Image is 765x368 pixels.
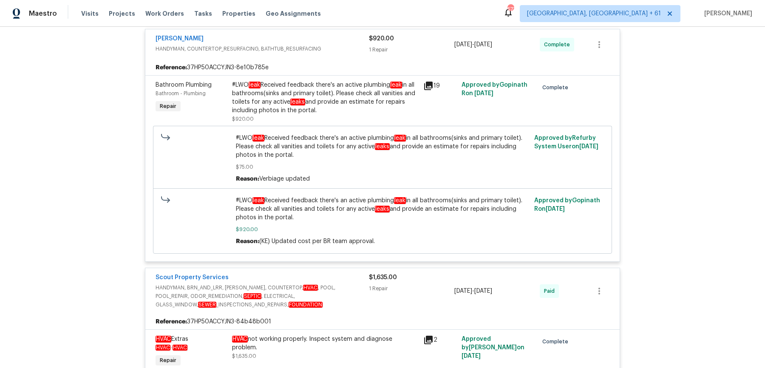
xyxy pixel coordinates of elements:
[259,176,310,182] span: Verbiage updated
[156,45,369,53] span: HANDYMAN, COUNTERTOP_RESURFACING, BATHTUB_RESURFACING
[236,238,259,244] span: Reason:
[232,354,256,359] span: $1,635.00
[544,40,573,49] span: Complete
[156,91,206,96] span: Bathroom - Plumbing
[454,42,472,48] span: [DATE]
[109,9,135,18] span: Projects
[222,9,255,18] span: Properties
[369,45,454,54] div: 1 Repair
[266,9,321,18] span: Geo Assignments
[145,60,620,75] div: 37HP50ACCYJN3-8e10b785e
[534,198,600,212] span: Approved by Gopinath R on
[369,36,394,42] span: $920.00
[156,356,180,365] span: Repair
[534,135,598,150] span: Approved by Refurby System User on
[156,275,229,280] a: Scout Property Services
[145,9,184,18] span: Work Orders
[156,63,187,72] b: Reference:
[462,82,527,96] span: Approved by Gopinath R on
[454,288,472,294] span: [DATE]
[236,134,530,159] span: #LWO Received feedback there's an active plumbing in all bathrooms(sinks and primary toilet). Ple...
[375,143,390,150] em: leaks
[542,337,572,346] span: Complete
[156,102,180,110] span: Repair
[145,314,620,329] div: 37HP50ACCYJN3-84b48b001
[232,335,418,352] div: not working properly. Inspect system and diagnose problem.
[579,144,598,150] span: [DATE]
[156,345,187,350] span: -
[156,345,170,351] em: HVAC
[369,275,397,280] span: $1,635.00
[156,82,212,88] span: Bathroom Plumbing
[375,206,390,212] em: leaks
[454,40,492,49] span: -
[369,284,454,293] div: 1 Repair
[236,225,530,234] span: $920.00
[156,36,204,42] a: [PERSON_NAME]
[81,9,99,18] span: Visits
[173,345,187,351] em: HVAC
[249,82,261,88] em: leak
[236,163,530,171] span: $75.00
[474,42,492,48] span: [DATE]
[462,353,481,359] span: [DATE]
[198,302,216,308] em: SEWER
[259,238,375,244] span: (KE) Updated cost per BR team approval.
[156,317,187,326] b: Reference:
[542,83,572,92] span: Complete
[290,99,305,105] em: leaks
[156,336,171,343] em: HVAC
[232,81,418,115] div: #LWO Received feedback there's an active plumbing in all bathrooms(sinks and primary toilet). Ple...
[462,336,524,359] span: Approved by [PERSON_NAME] on
[29,9,57,18] span: Maestro
[390,82,402,88] em: leak
[474,91,493,96] span: [DATE]
[394,197,406,204] em: leak
[156,336,188,343] span: Extras
[507,5,513,14] div: 573
[194,11,212,17] span: Tasks
[252,197,264,204] em: leak
[244,293,261,299] em: SEPTIC
[236,196,530,222] span: #LWO Received feedback there's an active plumbing in all bathrooms(sinks and primary toilet). Ple...
[423,81,456,91] div: 19
[232,336,248,343] em: HVAC
[454,287,492,295] span: -
[423,335,456,345] div: 2
[527,9,661,18] span: [GEOGRAPHIC_DATA], [GEOGRAPHIC_DATA] + 61
[544,287,558,295] span: Paid
[701,9,752,18] span: [PERSON_NAME]
[394,135,406,142] em: leak
[546,206,565,212] span: [DATE]
[474,288,492,294] span: [DATE]
[232,116,254,122] span: $920.00
[252,135,264,142] em: leak
[289,302,323,308] em: FOUNDATION
[156,283,369,309] span: HANDYMAN, BRN_AND_LRR, [PERSON_NAME], COUNTERTOP, , POOL, POOL_REPAIR, ODOR_REMEDIATION, , ELECTR...
[303,285,318,291] em: HVAC
[236,176,259,182] span: Reason:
